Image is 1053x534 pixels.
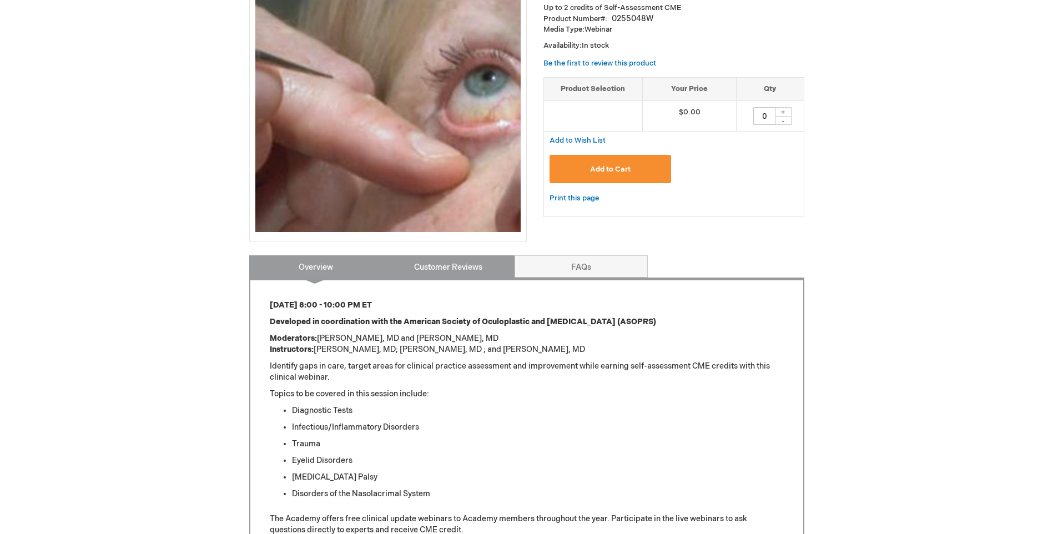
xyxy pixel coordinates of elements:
[775,116,792,125] div: -
[292,405,784,416] li: Diagnostic Tests
[249,255,382,278] a: Overview
[543,41,804,51] p: Availability:
[543,24,804,35] p: Webinar
[270,317,656,326] strong: Developed in coordination with the American Society of Oculoplastic and [MEDICAL_DATA] (ASOPRS)
[590,165,631,174] span: Add to Cart
[270,345,314,354] strong: Instructors:
[544,78,643,101] th: Product Selection
[292,472,784,483] li: [MEDICAL_DATA] Palsy
[612,13,653,24] div: 0255048W
[270,333,784,355] p: [PERSON_NAME], MD and [PERSON_NAME], MD [PERSON_NAME], MD; [PERSON_NAME], MD ; and [PERSON_NAME], MD
[543,25,585,34] strong: Media Type:
[753,107,775,125] input: Qty
[642,100,737,131] td: $0.00
[550,155,672,183] button: Add to Cart
[270,389,784,400] p: Topics to be covered in this session include:
[292,488,784,500] li: Disorders of the Nasolacrimal System
[550,192,599,205] a: Print this page
[515,255,648,278] a: FAQs
[775,107,792,117] div: +
[543,59,656,68] a: Be the first to review this product
[292,422,784,433] li: Infectious/Inflammatory Disorders
[382,255,515,278] a: Customer Reviews
[292,439,784,450] li: Trauma
[642,78,737,101] th: Your Price
[543,3,804,13] li: Up to 2 credits of Self-Assessment CME
[737,78,804,101] th: Qty
[270,361,784,383] p: Identify gaps in care, target areas for clinical practice assessment and improvement while earnin...
[582,41,609,50] span: In stock
[543,14,607,23] strong: Product Number
[270,334,317,343] strong: Moderators:
[550,135,606,145] a: Add to Wish List
[270,300,372,310] strong: [DATE] 8:00 - 10:00 PM ET
[292,455,784,466] li: Eyelid Disorders
[550,136,606,145] span: Add to Wish List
